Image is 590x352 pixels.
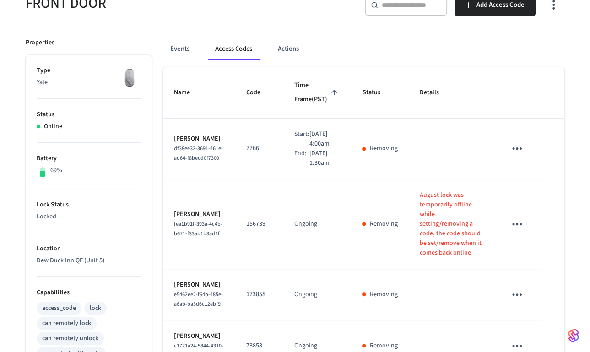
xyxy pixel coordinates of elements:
[26,38,54,48] p: Properties
[174,280,224,290] p: [PERSON_NAME]
[294,130,309,149] div: Start:
[174,145,223,162] span: df38ee32-3691-461e-ad64-f8becd0f7309
[174,86,202,100] span: Name
[44,122,62,131] p: Online
[362,86,392,100] span: Status
[208,38,260,60] button: Access Codes
[118,66,141,89] img: August Wifi Smart Lock 3rd Gen, Silver, Front
[369,219,397,229] p: Removing
[309,130,340,149] p: [DATE] 4:00am
[271,38,306,60] button: Actions
[246,290,272,299] p: 173858
[283,179,351,269] td: Ongoing
[419,86,450,100] span: Details
[163,38,564,60] div: ant example
[369,341,397,351] p: Removing
[42,303,76,313] div: access_code
[90,303,101,313] div: lock
[37,154,141,163] p: Battery
[37,256,141,265] p: Dew Duck Inn QF (Unit 5)
[174,210,224,219] p: [PERSON_NAME]
[283,269,351,320] td: Ongoing
[37,288,141,298] p: Capabilities
[369,290,397,299] p: Removing
[42,319,91,328] div: can remotely lock
[37,244,141,254] p: Location
[174,134,224,144] p: [PERSON_NAME]
[37,66,141,76] p: Type
[419,190,484,258] p: August lock was temporarily offline while setting/removing a code, the code should be set/remove ...
[37,110,141,119] p: Status
[246,144,272,153] p: 7766
[37,78,141,87] p: Yale
[37,212,141,222] p: Locked
[174,331,224,341] p: [PERSON_NAME]
[163,38,197,60] button: Events
[309,149,340,168] p: [DATE] 1:30am
[246,341,272,351] p: 73858
[294,149,309,168] div: End:
[294,78,340,107] span: Time Frame(PST)
[42,334,98,343] div: can remotely unlock
[37,200,141,210] p: Lock Status
[246,86,272,100] span: Code
[246,219,272,229] p: 156739
[568,328,579,343] img: SeamLogoGradient.69752ec5.svg
[174,220,222,238] span: fea1b91f-393a-4c4b-b671-f33ab1b3ad1f
[50,166,62,175] p: 69%
[174,291,223,308] span: e5462ee2-f64b-485e-a6ab-ba3d6c12ebf9
[369,144,397,153] p: Removing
